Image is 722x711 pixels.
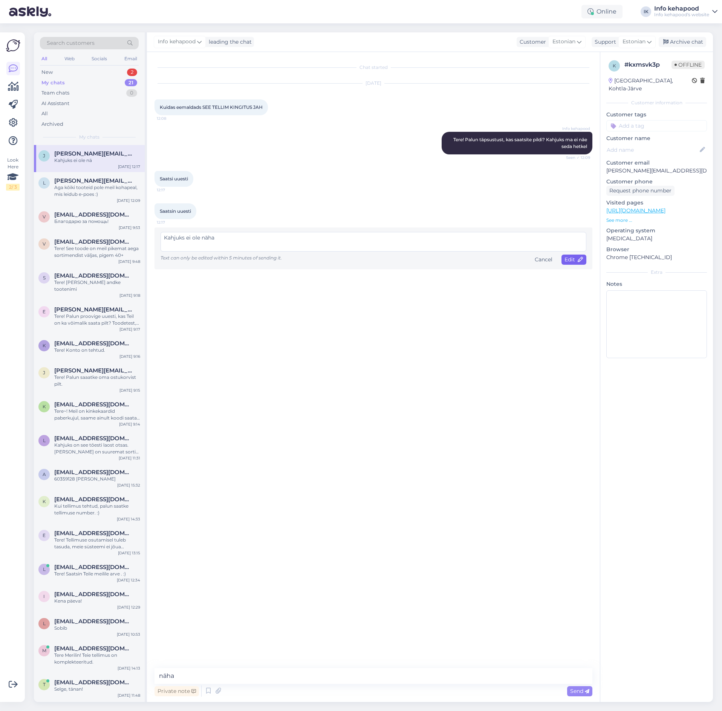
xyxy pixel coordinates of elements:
div: Info kehapood's website [654,12,709,18]
span: l [43,566,46,572]
span: Edit [564,256,583,263]
span: k [613,63,616,69]
textarea: Kahjuks ei ole näha [161,232,586,252]
div: [DATE] 9:15 [119,388,140,393]
p: [MEDICAL_DATA] [606,235,707,243]
span: triin.ryyt@gmail.com [54,679,133,686]
span: evely.maasi@mail.ee [54,306,133,313]
div: Team chats [41,89,69,97]
span: Jana.merimaa@gmail.com [54,150,133,157]
span: 12:17 [157,187,185,193]
div: Request phone number [606,186,675,196]
span: Lizbeth.lillo@outlook.com [54,177,133,184]
div: [DATE] 14:13 [118,665,140,671]
div: 2 / 3 [6,184,20,191]
span: Saatsi uuesti [160,176,188,182]
span: Offline [672,61,705,69]
span: t [43,682,46,687]
div: 21 [125,79,137,87]
span: leigi.onga@gmail.com [54,435,133,442]
div: Online [581,5,623,18]
span: j [43,370,45,375]
div: Customer [517,38,546,46]
p: Chrome [TECHNICAL_ID] [606,253,707,261]
span: Kuidas eemaldads SEE TELLIM KINGITUS JAH [160,104,263,110]
span: K2rtkaldre@gmail.com [54,496,133,503]
textarea: näha [154,668,592,684]
div: Cancel [532,255,555,265]
div: Extra [606,269,707,276]
div: Tere! [PERSON_NAME] andke tootenimi [54,279,140,293]
div: [DATE] 13:15 [118,550,140,556]
div: AI Assistant [41,100,69,107]
div: Private note [154,686,199,696]
span: verusja@bk.ru [54,211,133,218]
div: Tere! Palun proovige uuesti, kas Teil on ka võimalik saata pilt? Toodetest, mis soovite [54,313,140,327]
span: 12:17 [157,220,185,225]
span: Tere! Palun täpsustust, kas saatsite pildi? Kahjuks ma ei näe seda hetkel [453,137,588,149]
div: Customer information [606,99,707,106]
span: k [43,404,46,409]
div: [DATE] 12:34 [117,577,140,583]
p: Customer email [606,159,707,167]
a: [URL][DOMAIN_NAME] [606,207,665,214]
div: Kui tellimus tehtud, palun saatke tellimuse number. :) [54,503,140,516]
div: Tere! See toode on meil pikemat aega sortimendist väljas, pigem 40+ [54,245,140,259]
span: iive.molokov@gmail.com [54,591,133,598]
div: [DATE] 12:09 [117,198,140,203]
span: S [43,275,46,281]
div: [DATE] 11:31 [119,455,140,461]
span: v [43,214,46,220]
p: Operating system [606,227,707,235]
span: merilin252@gmail.com [54,645,133,652]
span: virgeaug@gmail.com [54,238,133,245]
span: arnepaun1@gmail.com [54,469,133,476]
p: Browser [606,246,707,253]
img: Askly Logo [6,38,20,53]
div: Socials [90,54,109,64]
span: eo.puuleht@hotmail.com [54,530,133,537]
div: Tere! Palun saaatke oma ostukorvist pilt. [54,374,140,388]
div: Tere Merilin! Teie tellimus on komplekteeritud. [54,652,140,665]
span: kruushelina@gmail.com [54,340,133,347]
p: See more ... [606,217,707,224]
div: [DATE] 15:32 [117,482,140,488]
div: Kena päeva! [54,598,140,604]
span: l [43,438,46,443]
span: Signe.orav@gmail.com [54,272,133,279]
span: Seen ✓ 12:09 [562,155,590,160]
span: jana.merimaa@gmail.com [54,367,133,374]
div: 2 [127,69,137,76]
div: Archive chat [659,37,706,47]
span: a [43,471,46,477]
div: Email [123,54,139,64]
div: Web [63,54,76,64]
p: Notes [606,280,707,288]
div: My chats [41,79,65,87]
p: Customer phone [606,178,707,186]
div: New [41,69,53,76]
div: Tere! Saatsin Teile meilile arve . :) [54,571,140,577]
div: [DATE] [154,80,592,87]
p: Visited pages [606,199,707,207]
div: 0 [126,89,137,97]
div: Благодарю за помощь! [54,218,140,225]
div: # kxmsvk3p [624,60,672,69]
span: m [42,648,46,653]
div: [DATE] 12:17 [118,164,140,169]
div: Selge, tänan! [54,686,140,693]
div: Support [592,38,616,46]
div: [DATE] 12:29 [117,604,140,610]
p: [PERSON_NAME][EMAIL_ADDRESS][DOMAIN_NAME] [606,167,707,175]
div: [DATE] 9:14 [119,421,140,427]
input: Add name [607,146,698,154]
div: Tere~! Meil on kinkekaardid paberkujul, saame ainult koodi saata emaile [54,408,140,421]
span: llillevald@gmail.com [54,564,133,571]
span: J [43,153,45,159]
div: [DATE] 9:48 [118,259,140,264]
span: kaarel@muvor.ee [54,401,133,408]
div: [DATE] 10:53 [117,632,140,637]
span: l [43,621,46,626]
div: [DATE] 9:16 [119,354,140,359]
div: leading the chat [206,38,252,46]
